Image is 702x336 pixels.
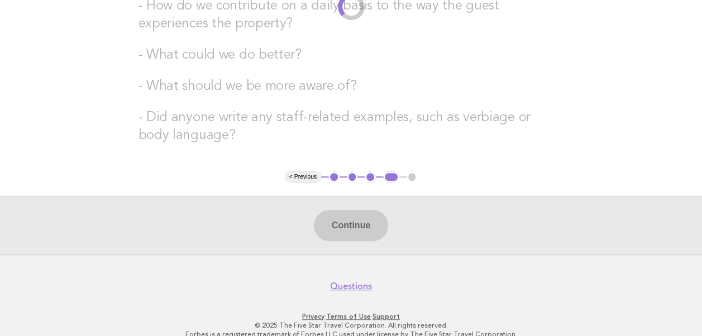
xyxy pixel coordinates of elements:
h3: - What should we be more aware of? [139,78,564,95]
p: · · [16,312,686,321]
a: Support [373,313,400,320]
h3: - What could we do better? [139,46,564,64]
h3: - Did anyone write any staff-related examples, such as verbiage or body language? [139,109,564,145]
a: Privacy [302,313,324,320]
p: © 2025 The Five Star Travel Corporation. All rights reserved. [16,321,686,330]
a: Questions [330,281,372,292]
a: Terms of Use [326,313,371,320]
